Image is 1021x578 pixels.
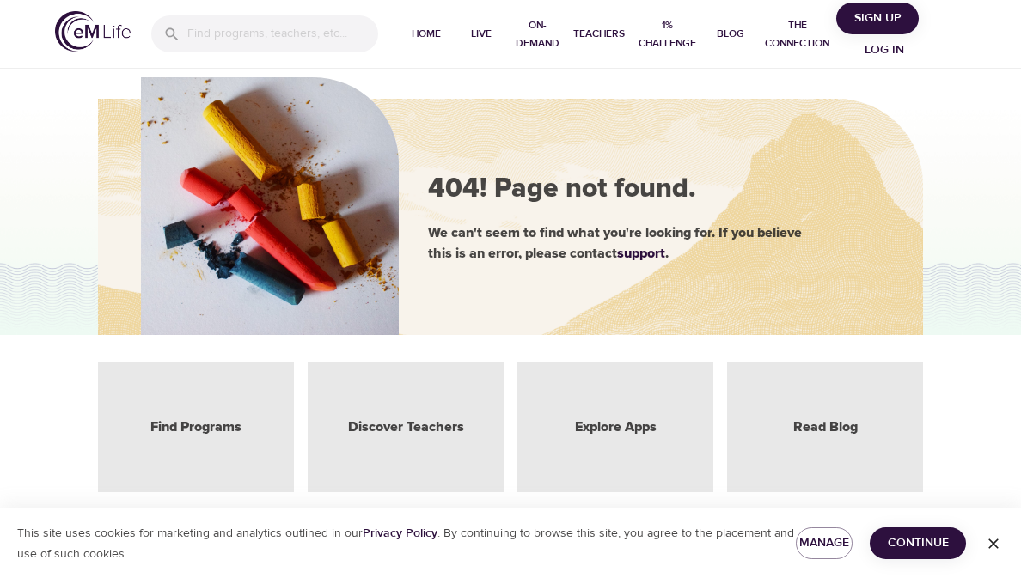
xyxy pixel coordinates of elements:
a: Explore Apps [575,417,657,437]
input: Find programs, teachers, etc... [187,15,378,52]
span: 1% Challenge [639,16,696,52]
button: Manage [796,527,853,559]
div: 404! Page not found. [428,170,868,210]
span: Teachers [573,25,625,43]
span: On-Demand [516,16,559,52]
span: Sign Up [843,8,912,29]
span: Continue [883,532,952,554]
span: Manage [810,532,839,554]
button: Sign Up [836,3,919,34]
a: support [617,246,665,260]
button: Log in [843,34,926,66]
a: Privacy Policy [363,526,437,541]
span: Log in [850,40,919,61]
div: We can't seem to find what you're looking for. If you believe this is an error, please contact . [428,222,868,264]
img: logo [55,11,131,52]
span: Blog [710,25,751,43]
a: Find Programs [150,417,241,437]
span: Home [406,25,447,43]
span: Live [461,25,502,43]
button: Continue [870,527,966,559]
img: hero [141,77,399,335]
a: Discover Teachers [348,417,464,437]
span: The Connection [765,16,829,52]
a: Read Blog [793,417,858,437]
